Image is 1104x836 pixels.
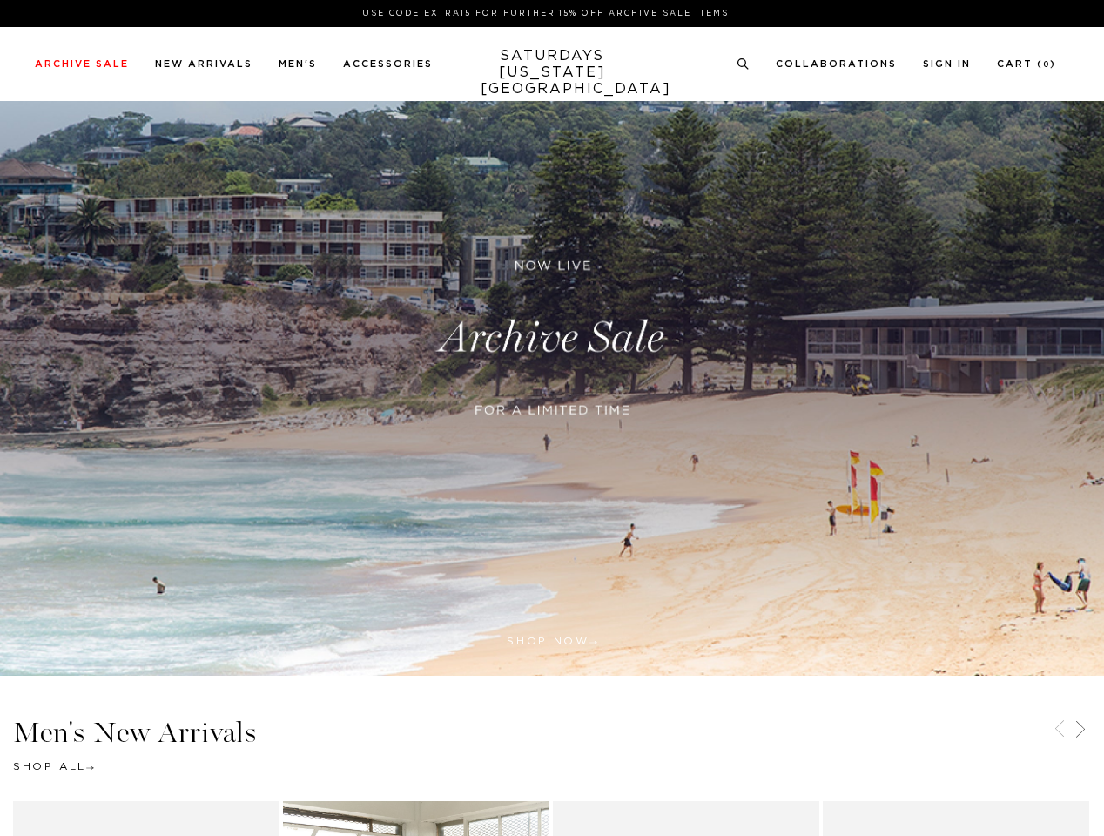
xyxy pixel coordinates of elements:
[776,59,897,69] a: Collaborations
[997,59,1056,69] a: Cart (0)
[155,59,252,69] a: New Arrivals
[343,59,433,69] a: Accessories
[13,718,1091,747] h3: Men's New Arrivals
[13,761,94,772] a: Shop All
[35,59,129,69] a: Archive Sale
[279,59,317,69] a: Men's
[923,59,971,69] a: Sign In
[481,48,624,98] a: SATURDAYS[US_STATE][GEOGRAPHIC_DATA]
[1043,61,1050,69] small: 0
[42,7,1049,20] p: Use Code EXTRA15 for Further 15% Off Archive Sale Items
